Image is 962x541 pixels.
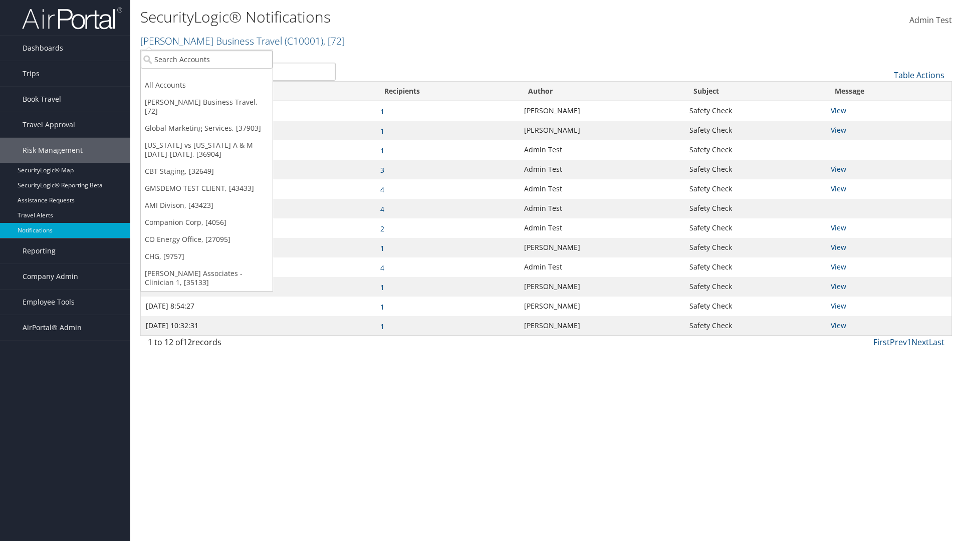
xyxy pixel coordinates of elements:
td: Safety Check [684,277,826,297]
span: , [ 72 ] [323,34,345,48]
td: Admin Test [519,140,684,160]
a: 4 [380,185,384,194]
a: [PERSON_NAME] Business Travel, [72] [141,94,273,120]
th: Message: activate to sort column ascending [826,82,951,101]
td: Admin Test [519,257,684,277]
td: Safety Check [684,297,826,316]
th: Author: activate to sort column ascending [519,82,684,101]
a: All Accounts [141,77,273,94]
span: Admin Test [909,15,952,26]
a: View [831,125,846,135]
a: 2 [380,224,384,233]
a: Prev [890,337,907,348]
a: 1 [380,322,384,331]
td: Safety Check [684,101,826,121]
td: Safety Check [684,218,826,238]
a: [US_STATE] vs [US_STATE] A & M [DATE]-[DATE], [36904] [141,137,273,163]
span: AirPortal® Admin [23,315,82,340]
a: CHG, [9757] [141,248,273,265]
a: View [831,301,846,311]
a: Table Actions [894,70,944,81]
span: Trips [23,61,40,86]
span: Travel Approval [23,112,75,137]
a: 1 [380,107,384,116]
span: 12 [183,337,192,348]
a: Global Marketing Services, [37903] [141,120,273,137]
a: Companion Corp, [4056] [141,214,273,231]
a: View [831,184,846,193]
a: AMI Divison, [43423] [141,197,273,214]
a: View [831,164,846,174]
img: airportal-logo.png [22,7,122,30]
td: [PERSON_NAME] [519,297,684,316]
td: Admin Test [519,160,684,179]
td: [PERSON_NAME] [519,238,684,257]
a: Last [929,337,944,348]
td: Safety Check [684,199,826,218]
h1: SecurityLogic® Notifications [140,7,681,28]
a: 1 [380,146,384,155]
a: CBT Staging, [32649] [141,163,273,180]
td: [DATE] 8:54:27 [141,297,375,316]
a: View [831,106,846,115]
span: Company Admin [23,264,78,289]
a: 4 [380,204,384,214]
a: 1 [907,337,911,348]
td: [PERSON_NAME] [519,121,684,140]
a: GMSDEMO TEST CLIENT, [43433] [141,180,273,197]
span: Risk Management [23,138,83,163]
td: [PERSON_NAME] [519,101,684,121]
a: 1 [380,243,384,253]
input: Search Accounts [141,50,273,69]
a: [PERSON_NAME] Business Travel [140,34,345,48]
span: Dashboards [23,36,63,61]
td: Safety Check [684,238,826,257]
span: ( C10001 ) [285,34,323,48]
a: 1 [380,283,384,292]
td: Safety Check [684,160,826,179]
td: [PERSON_NAME] [519,316,684,336]
td: Admin Test [519,199,684,218]
a: View [831,242,846,252]
a: 4 [380,263,384,273]
td: Admin Test [519,179,684,199]
a: View [831,223,846,232]
span: Book Travel [23,87,61,112]
td: [PERSON_NAME] [519,277,684,297]
span: Employee Tools [23,290,75,315]
a: View [831,321,846,330]
a: Next [911,337,929,348]
a: 1 [380,302,384,312]
td: Safety Check [684,121,826,140]
a: 1 [380,126,384,136]
a: [PERSON_NAME] Associates - Clinician 1, [35133] [141,265,273,291]
td: [DATE] 10:32:31 [141,316,375,336]
a: Admin Test [909,5,952,36]
a: CO Energy Office, [27095] [141,231,273,248]
td: Safety Check [684,179,826,199]
th: Recipients: activate to sort column ascending [375,82,519,101]
a: First [873,337,890,348]
div: 1 to 12 of records [148,336,336,353]
a: View [831,262,846,272]
th: Subject: activate to sort column ascending [684,82,826,101]
a: View [831,282,846,291]
td: Safety Check [684,140,826,160]
td: Safety Check [684,257,826,277]
span: Reporting [23,238,56,263]
td: Admin Test [519,218,684,238]
a: 3 [380,165,384,175]
td: Safety Check [684,316,826,336]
